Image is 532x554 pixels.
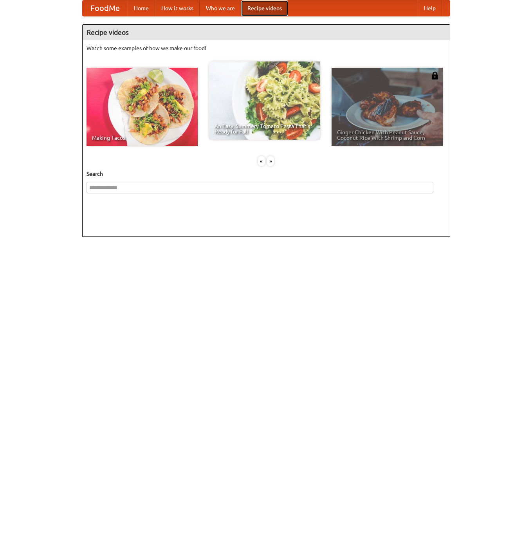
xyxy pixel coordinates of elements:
a: Recipe videos [241,0,288,16]
h4: Recipe videos [83,25,450,40]
span: An Easy, Summery Tomato Pasta That's Ready for Fall [215,123,315,134]
span: Making Tacos [92,135,192,141]
a: How it works [155,0,200,16]
a: Help [418,0,442,16]
a: Who we are [200,0,241,16]
div: » [267,156,274,166]
a: Home [128,0,155,16]
h5: Search [87,170,446,178]
a: FoodMe [83,0,128,16]
div: « [258,156,265,166]
p: Watch some examples of how we make our food! [87,44,446,52]
img: 483408.png [431,72,439,79]
a: An Easy, Summery Tomato Pasta That's Ready for Fall [209,61,320,140]
a: Making Tacos [87,68,198,146]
